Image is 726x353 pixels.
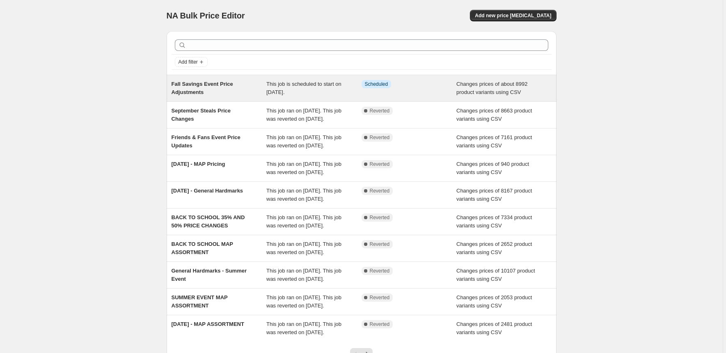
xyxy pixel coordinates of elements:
[172,134,240,149] span: Friends & Fans Event Price Updates
[370,268,390,274] span: Reverted
[266,188,341,202] span: This job ran on [DATE]. This job was reverted on [DATE].
[172,161,225,167] span: [DATE] - MAP Pricing
[370,161,390,167] span: Reverted
[172,108,231,122] span: September Steals Price Changes
[456,81,527,95] span: Changes prices of about 8992 product variants using CSV
[266,294,341,309] span: This job ran on [DATE]. This job was reverted on [DATE].
[456,268,535,282] span: Changes prices of 10107 product variants using CSV
[370,214,390,221] span: Reverted
[470,10,556,21] button: Add new price [MEDICAL_DATA]
[175,57,208,67] button: Add filter
[172,321,244,327] span: [DATE] - MAP ASSORTMENT
[456,161,529,175] span: Changes prices of 940 product variants using CSV
[456,321,532,335] span: Changes prices of 2481 product variants using CSV
[172,214,245,229] span: BACK TO SCHOOL 35% AND 50% PRICE CHANGES
[172,188,243,194] span: [DATE] - General Hardmarks
[266,161,341,175] span: This job ran on [DATE]. This job was reverted on [DATE].
[370,108,390,114] span: Reverted
[475,12,551,19] span: Add new price [MEDICAL_DATA]
[266,241,341,255] span: This job ran on [DATE]. This job was reverted on [DATE].
[172,294,228,309] span: SUMMER EVENT MAP ASSORTMENT
[266,214,341,229] span: This job ran on [DATE]. This job was reverted on [DATE].
[370,134,390,141] span: Reverted
[456,241,532,255] span: Changes prices of 2652 product variants using CSV
[179,59,198,65] span: Add filter
[266,268,341,282] span: This job ran on [DATE]. This job was reverted on [DATE].
[266,134,341,149] span: This job ran on [DATE]. This job was reverted on [DATE].
[370,241,390,248] span: Reverted
[172,268,247,282] span: General Hardmarks - Summer Event
[456,108,532,122] span: Changes prices of 8663 product variants using CSV
[370,294,390,301] span: Reverted
[266,321,341,335] span: This job ran on [DATE]. This job was reverted on [DATE].
[266,108,341,122] span: This job ran on [DATE]. This job was reverted on [DATE].
[456,188,532,202] span: Changes prices of 8167 product variants using CSV
[365,81,388,87] span: Scheduled
[456,294,532,309] span: Changes prices of 2053 product variants using CSV
[370,188,390,194] span: Reverted
[172,241,233,255] span: BACK TO SCHOOL MAP ASSORTMENT
[172,81,233,95] span: Fall Savings Event Price Adjustments
[456,134,532,149] span: Changes prices of 7161 product variants using CSV
[456,214,532,229] span: Changes prices of 7334 product variants using CSV
[370,321,390,328] span: Reverted
[266,81,341,95] span: This job is scheduled to start on [DATE].
[167,11,245,20] span: NA Bulk Price Editor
